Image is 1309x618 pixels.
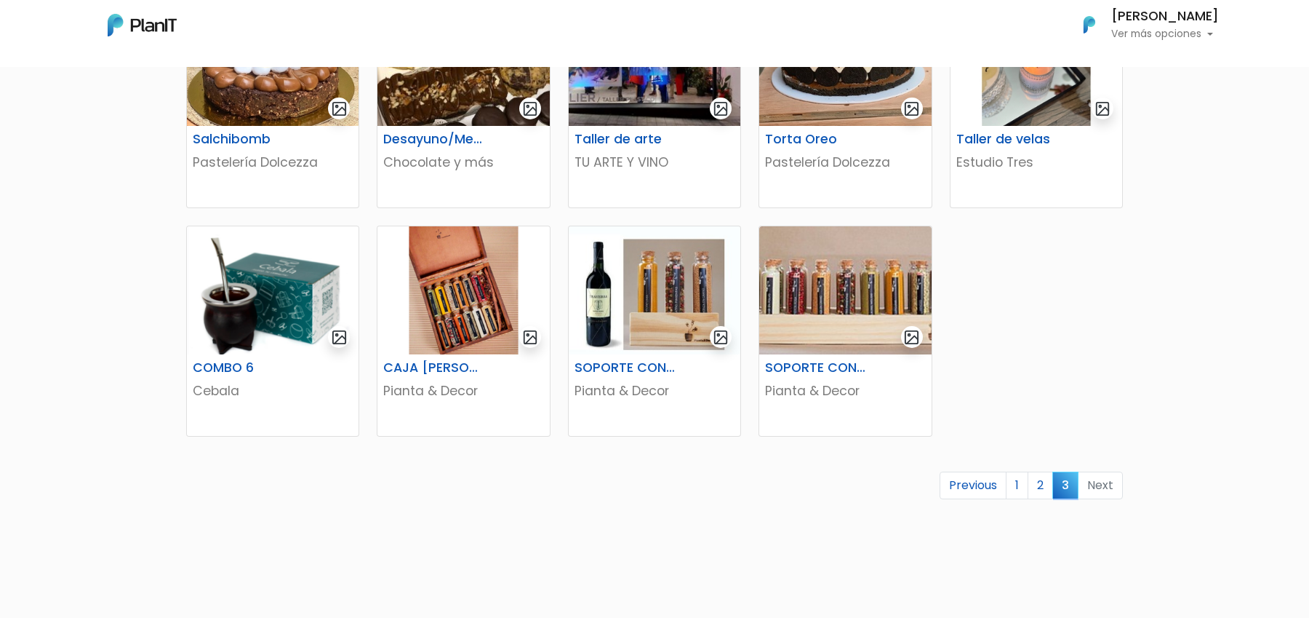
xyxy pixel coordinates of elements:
[765,381,925,400] p: Pianta & Decor
[1065,6,1219,44] button: PlanIt Logo [PERSON_NAME] Ver más opciones
[758,226,932,437] a: gallery-light SOPORTE CON ESPECIAS 4 Pianta & Decor
[377,226,549,354] img: thumb_Dise%C3%B1o_sin_t%C3%ADtulo_-_2024-11-29T163802.933.png
[575,153,734,172] p: TU ARTE Y VINO
[1111,10,1219,23] h6: [PERSON_NAME]
[759,226,931,354] img: thumb_thumb_WhatsApp_Image_2021-08-28_at_13.44.18.jpeg
[377,226,550,437] a: gallery-light CAJA [PERSON_NAME] CON 7 ESPECIAS Pianta & Decor
[713,329,729,346] img: gallery-light
[1111,29,1219,39] p: Ver más opciones
[331,329,348,346] img: gallery-light
[75,14,209,42] div: ¿Necesitás ayuda?
[522,100,539,117] img: gallery-light
[193,381,353,400] p: Cebala
[383,153,543,172] p: Chocolate y más
[956,153,1116,172] p: Estudio Tres
[522,329,539,346] img: gallery-light
[566,360,684,376] h6: SOPORTE CON ESPECIAS + VINO
[940,472,1006,499] a: Previous
[375,132,493,147] h6: Desayuno/Merienda para Dos
[1028,472,1053,499] a: 2
[331,100,348,117] img: gallery-light
[765,153,925,172] p: Pastelería Dolcezza
[383,381,543,400] p: Pianta & Decor
[569,226,740,354] img: thumb_WhatsApp_Image_2022-11-22_at_16.35.06.jpeg
[1006,472,1028,499] a: 1
[375,360,493,376] h6: CAJA [PERSON_NAME] CON 7 ESPECIAS
[193,153,353,172] p: Pastelería Dolcezza
[575,381,734,400] p: Pianta & Decor
[184,132,303,147] h6: Salchibomb
[568,226,741,437] a: gallery-light SOPORTE CON ESPECIAS + VINO Pianta & Decor
[756,132,875,147] h6: Torta Oreo
[903,100,920,117] img: gallery-light
[713,100,729,117] img: gallery-light
[187,226,359,354] img: thumb_Captura_de_pantalla_2025-03-07_121547.png
[756,360,875,376] h6: SOPORTE CON ESPECIAS 4
[1073,9,1105,41] img: PlanIt Logo
[1052,472,1078,499] span: 3
[948,132,1066,147] h6: Taller de velas
[1094,100,1111,117] img: gallery-light
[108,14,177,36] img: PlanIt Logo
[186,226,359,437] a: gallery-light COMBO 6 Cebala
[903,329,920,346] img: gallery-light
[184,360,303,376] h6: COMBO 6
[566,132,684,147] h6: Taller de arte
